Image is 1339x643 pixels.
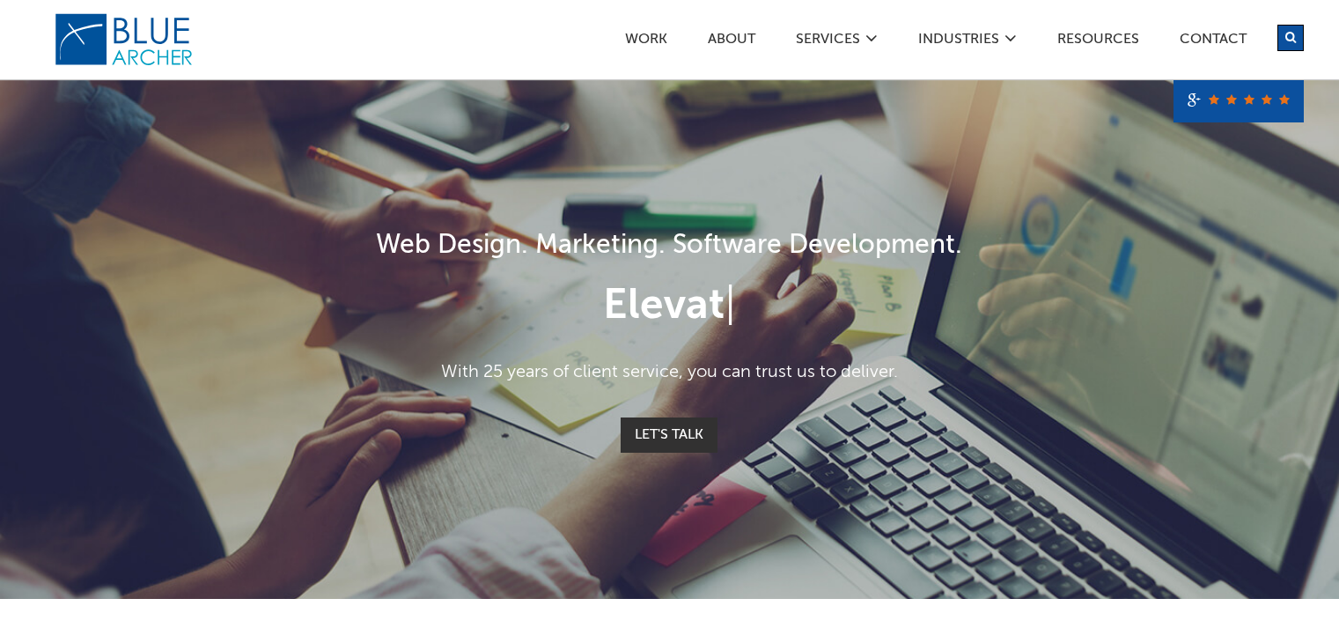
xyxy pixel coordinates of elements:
p: With 25 years of client service, you can trust us to deliver. [159,359,1181,386]
img: Blue Archer Logo [54,12,195,67]
h1: Web Design. Marketing. Software Development. [159,226,1181,266]
a: Resources [1056,33,1140,51]
a: SERVICES [795,33,861,51]
span: | [725,285,736,328]
span: Elevat [603,285,725,328]
a: Contact [1179,33,1247,51]
a: Let's Talk [621,418,717,453]
a: Work [624,33,668,51]
a: ABOUT [707,33,756,51]
a: Industries [917,33,1000,51]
